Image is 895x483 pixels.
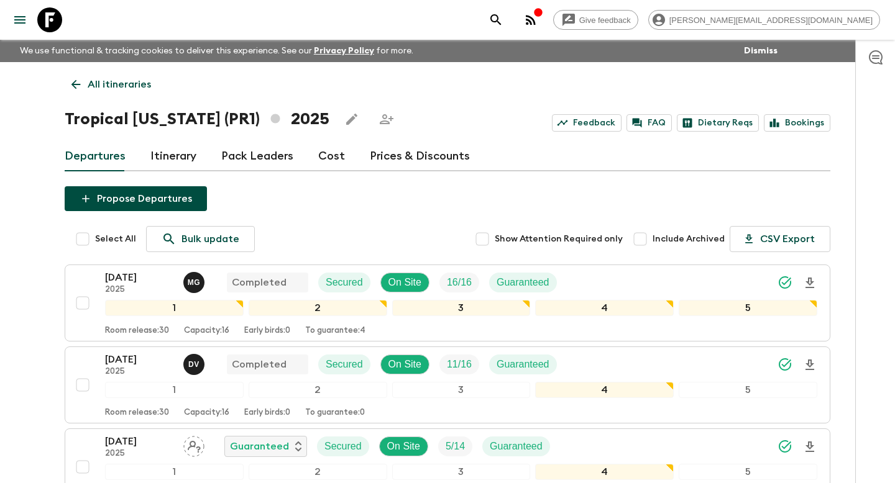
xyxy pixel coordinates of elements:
p: Early birds: 0 [244,326,290,336]
div: On Site [380,273,429,292]
span: Share this itinerary [374,107,399,132]
a: Departures [65,142,126,171]
a: Dietary Reqs [677,114,759,132]
div: Secured [317,436,369,456]
div: Secured [318,273,370,292]
div: Secured [318,354,370,374]
a: Pack Leaders [221,142,293,171]
span: Assign pack leader [183,440,204,449]
button: Propose Departures [65,186,207,211]
p: Room release: 30 [105,326,169,336]
button: search adventures [484,7,508,32]
p: Guaranteed [490,439,543,454]
p: [DATE] [105,270,173,285]
div: Trip Fill [439,354,479,374]
p: On Site [387,439,420,454]
button: [DATE]2025Melido GrullonCompletedSecuredOn SiteTrip FillGuaranteed12345Room release:30Capacity:16... [65,264,830,341]
div: 3 [392,300,531,316]
p: Secured [326,357,363,372]
p: Guaranteed [230,439,289,454]
p: To guarantee: 4 [305,326,365,336]
div: 1 [105,382,244,398]
p: Room release: 30 [105,408,169,418]
button: Edit this itinerary [339,107,364,132]
p: To guarantee: 0 [305,408,365,418]
svg: Download Onboarding [802,276,817,291]
p: On Site [388,275,421,290]
span: Melido Grullon [183,276,207,286]
button: Dismiss [741,42,781,60]
svg: Download Onboarding [802,440,817,454]
button: menu [7,7,32,32]
a: Bookings [764,114,830,132]
p: Capacity: 16 [184,326,229,336]
p: We use functional & tracking cookies to deliver this experience. See our for more. [15,40,418,62]
a: Itinerary [150,142,196,171]
p: Secured [324,439,362,454]
a: Cost [318,142,345,171]
div: 1 [105,464,244,480]
div: 4 [535,382,674,398]
p: Secured [326,275,363,290]
a: FAQ [626,114,672,132]
a: All itineraries [65,72,158,97]
svg: Synced Successfully [778,439,792,454]
button: [DATE]2025Dianna VelazquezCompletedSecuredOn SiteTrip FillGuaranteed12345Room release:30Capacity:... [65,346,830,423]
div: 1 [105,300,244,316]
span: Include Archived [653,233,725,245]
p: 2025 [105,367,173,377]
a: Privacy Policy [314,47,374,55]
p: On Site [388,357,421,372]
svg: Synced Successfully [778,357,792,372]
span: Show Attention Required only [495,233,623,245]
p: 5 / 14 [446,439,465,454]
div: 3 [392,464,531,480]
div: 4 [535,464,674,480]
div: 5 [679,382,817,398]
span: [PERSON_NAME][EMAIL_ADDRESS][DOMAIN_NAME] [663,16,879,25]
div: 5 [679,300,817,316]
svg: Synced Successfully [778,275,792,290]
span: Select All [95,233,136,245]
p: 16 / 16 [447,275,472,290]
div: 2 [249,464,387,480]
button: CSV Export [730,226,830,252]
p: Completed [232,275,287,290]
p: [DATE] [105,352,173,367]
a: Bulk update [146,226,255,252]
p: Guaranteed [497,275,549,290]
div: 4 [535,300,674,316]
p: Early birds: 0 [244,408,290,418]
p: Completed [232,357,287,372]
div: [PERSON_NAME][EMAIL_ADDRESS][DOMAIN_NAME] [648,10,880,30]
p: 2025 [105,449,173,459]
p: 11 / 16 [447,357,472,372]
span: Dianna Velazquez [183,358,207,368]
p: [DATE] [105,434,173,449]
div: 5 [679,464,817,480]
div: 3 [392,382,531,398]
div: 2 [249,300,387,316]
div: On Site [379,436,428,456]
h1: Tropical [US_STATE] (PR1) 2025 [65,107,329,132]
p: 2025 [105,285,173,295]
a: Feedback [552,114,622,132]
svg: Download Onboarding [802,358,817,372]
p: All itineraries [88,77,151,92]
div: 2 [249,382,387,398]
p: Guaranteed [497,357,549,372]
p: Capacity: 16 [184,408,229,418]
div: Trip Fill [439,273,479,292]
a: Give feedback [553,10,638,30]
span: Give feedback [572,16,638,25]
div: Trip Fill [438,436,472,456]
a: Prices & Discounts [370,142,470,171]
div: On Site [380,354,429,374]
p: Bulk update [181,232,239,246]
